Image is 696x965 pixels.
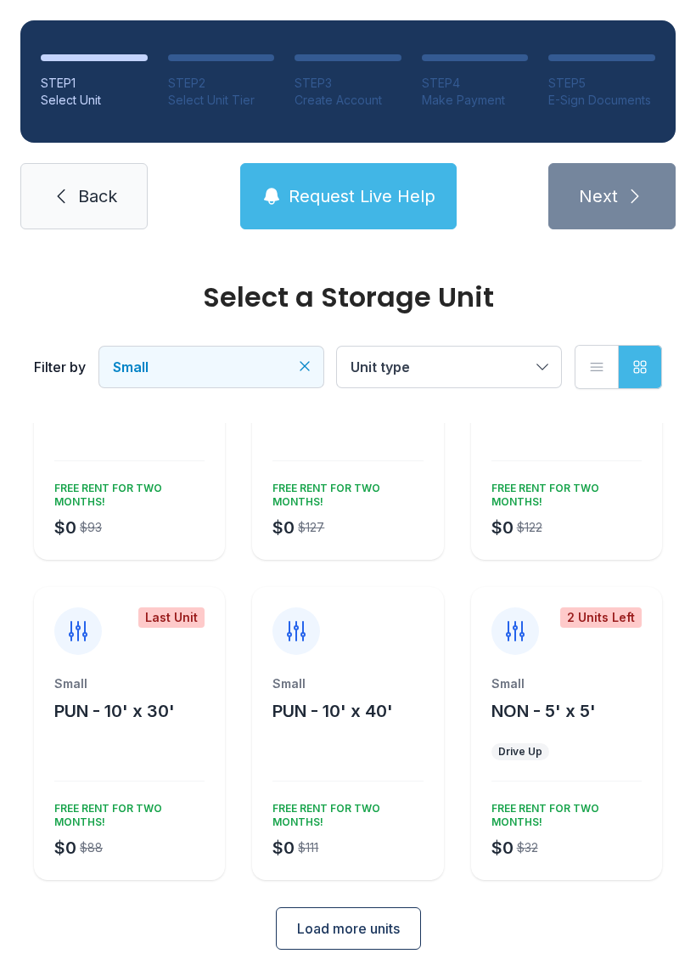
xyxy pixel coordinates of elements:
button: Small [99,347,323,387]
div: $32 [517,839,538,856]
div: $0 [54,516,76,539]
div: Select Unit Tier [168,92,275,109]
button: Clear filters [296,358,313,375]
span: Back [78,184,117,208]
div: $122 [517,519,542,536]
div: $0 [272,836,295,860]
div: $0 [491,836,514,860]
div: Small [54,675,205,692]
button: PUN - 10' x 40' [272,699,393,723]
div: STEP 5 [548,75,655,92]
div: E-Sign Documents [548,92,655,109]
div: Make Payment [422,92,529,109]
div: $111 [298,839,318,856]
div: FREE RENT FOR TWO MONTHS! [48,795,205,829]
div: $88 [80,839,103,856]
button: PUN - 10' x 30' [54,699,175,723]
span: PUN - 10' x 30' [54,701,175,721]
div: STEP 4 [422,75,529,92]
button: Unit type [337,347,561,387]
div: $0 [272,516,295,539]
span: Small [113,358,149,375]
div: FREE RENT FOR TWO MONTHS! [266,795,423,829]
div: $93 [80,519,102,536]
div: 2 Units Left [560,607,642,628]
div: Last Unit [138,607,205,628]
div: STEP 3 [295,75,401,92]
div: FREE RENT FOR TWO MONTHS! [485,795,642,829]
div: FREE RENT FOR TWO MONTHS! [266,475,423,509]
div: FREE RENT FOR TWO MONTHS! [485,475,642,509]
span: PUN - 10' x 40' [272,701,393,721]
span: Next [579,184,618,208]
div: Small [491,675,642,692]
span: NON - 5' x 5' [491,701,596,721]
span: Request Live Help [289,184,435,208]
div: STEP 1 [41,75,148,92]
div: $127 [298,519,324,536]
div: FREE RENT FOR TWO MONTHS! [48,475,205,509]
div: Select a Storage Unit [34,284,662,311]
div: Small [272,675,423,692]
div: Create Account [295,92,401,109]
div: STEP 2 [168,75,275,92]
button: NON - 5' x 5' [491,699,596,723]
span: Load more units [297,918,400,939]
div: Select Unit [41,92,148,109]
div: $0 [54,836,76,860]
div: Filter by [34,357,86,377]
div: Drive Up [498,745,542,759]
span: Unit type [351,358,410,375]
div: $0 [491,516,514,539]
